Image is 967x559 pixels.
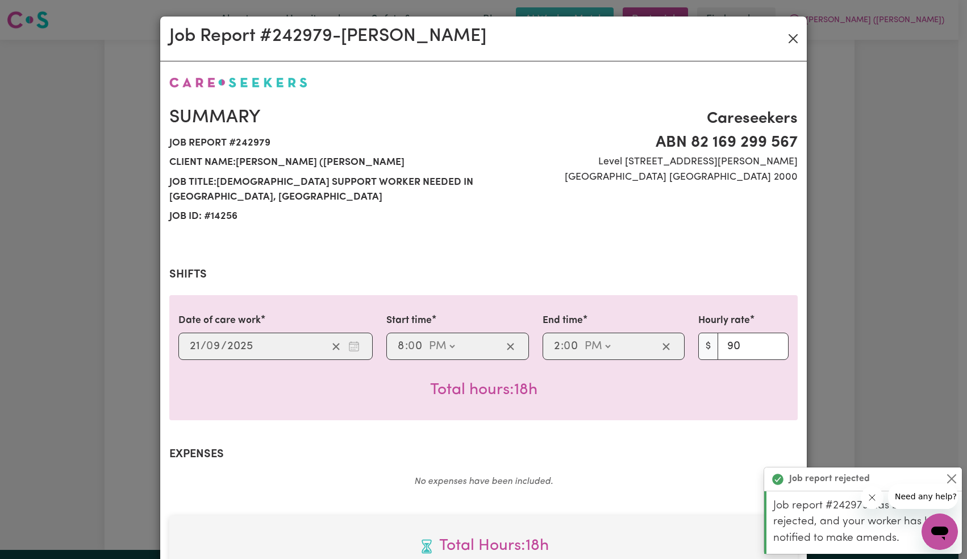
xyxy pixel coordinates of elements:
[189,338,201,355] input: --
[169,153,477,172] span: Client name: [PERSON_NAME] ([PERSON_NAME]
[414,477,553,486] em: No expenses have been included.
[490,170,798,185] span: [GEOGRAPHIC_DATA] [GEOGRAPHIC_DATA] 2000
[178,313,261,328] label: Date of care work
[409,338,423,355] input: --
[490,107,798,131] span: Careseekers
[561,340,564,353] span: :
[169,26,486,47] h2: Job Report # 242979 - [PERSON_NAME]
[207,338,221,355] input: --
[698,333,718,360] span: $
[169,107,477,129] h2: Summary
[169,207,477,226] span: Job ID: # 14256
[169,77,307,88] img: Careseekers logo
[490,131,798,155] span: ABN 82 169 299 567
[169,134,477,153] span: Job report # 242979
[405,340,408,353] span: :
[564,341,570,352] span: 0
[221,340,227,353] span: /
[430,382,537,398] span: Total hours worked: 18 hours
[490,155,798,169] span: Level [STREET_ADDRESS][PERSON_NAME]
[408,341,415,352] span: 0
[773,498,955,547] p: Job report #242979 has been rejected, and your worker has been notified to make amends.
[227,338,253,355] input: ----
[564,338,579,355] input: --
[345,338,363,355] button: Enter the date of care work
[698,313,750,328] label: Hourly rate
[169,173,477,208] span: Job title: [DEMOGRAPHIC_DATA] Support Worker Needed in [GEOGRAPHIC_DATA], [GEOGRAPHIC_DATA]
[178,534,789,558] span: Total hours worked: 18 hours
[922,514,958,550] iframe: Button to launch messaging window
[201,340,206,353] span: /
[386,313,432,328] label: Start time
[206,341,213,352] span: 0
[888,484,958,509] iframe: Message from company
[945,472,958,486] button: Close
[543,313,583,328] label: End time
[861,486,883,509] iframe: Close message
[789,472,870,486] strong: Job report rejected
[169,268,798,281] h2: Shifts
[327,338,345,355] button: Clear date
[553,338,561,355] input: --
[169,448,798,461] h2: Expenses
[397,338,405,355] input: --
[784,30,802,48] button: Close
